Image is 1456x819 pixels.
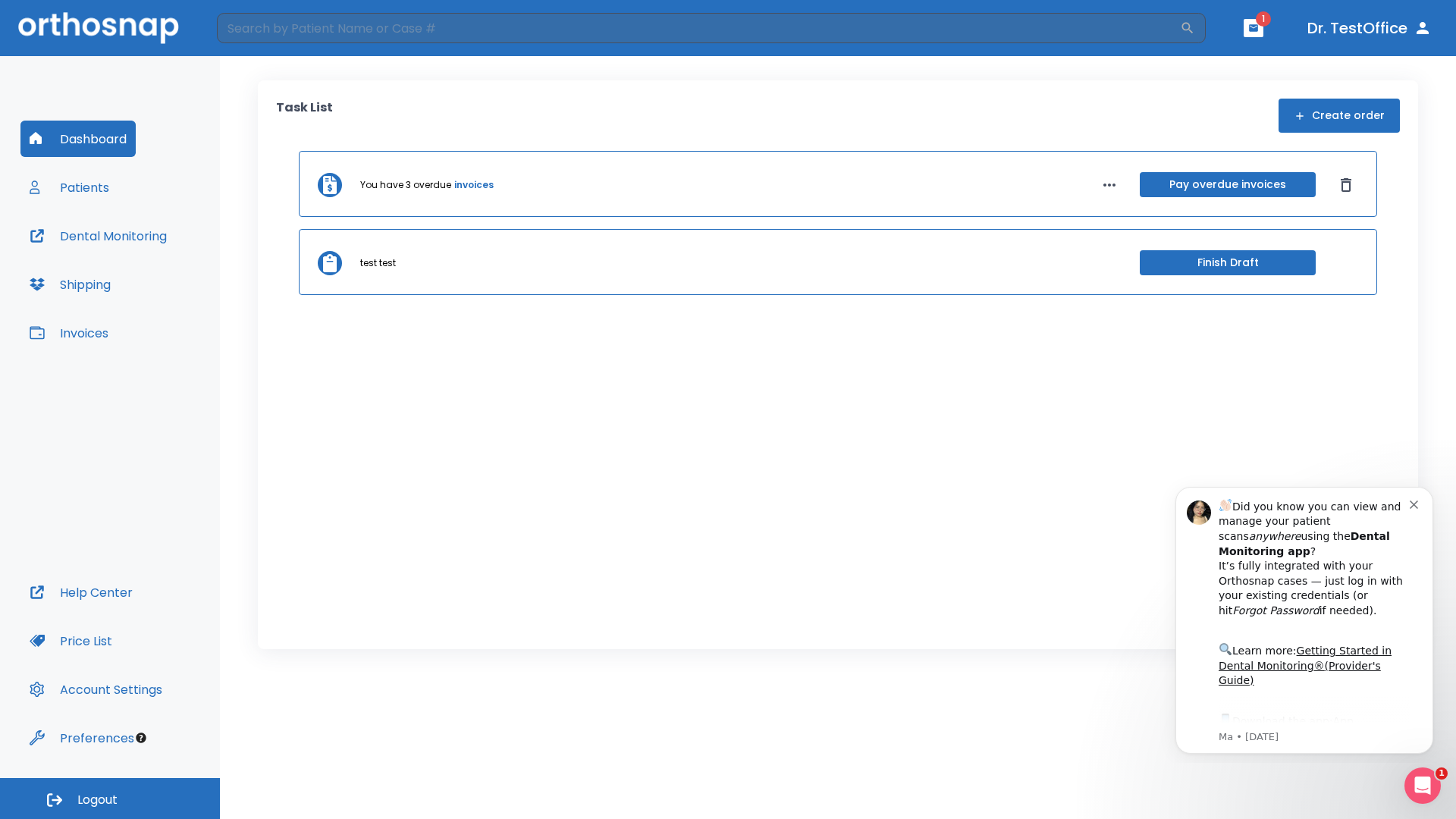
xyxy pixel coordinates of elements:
[1301,14,1438,42] button: Dr. TestOffice
[134,731,148,745] div: Tooltip anchor
[1140,172,1316,197] button: Pay overdue invoices
[217,13,1180,43] input: Search by Patient Name or Case #
[20,121,136,157] button: Dashboard
[360,256,396,270] p: test test
[1436,767,1448,780] span: 1
[276,99,333,133] p: Task List
[1153,473,1456,763] iframe: Intercom notifications message
[1140,250,1316,275] button: Finish Draft
[20,218,176,254] button: Dental Monitoring
[20,315,118,351] button: Invoices
[20,266,120,303] button: Shipping
[454,178,494,192] a: invoices
[1279,99,1400,133] button: Create order
[1334,173,1358,197] button: Dismiss
[360,178,451,192] p: You have 3 overdue
[20,623,121,659] button: Price List
[1404,767,1441,804] iframe: Intercom live chat
[20,574,142,610] button: Help Center
[20,671,171,708] button: Account Settings
[20,720,143,756] button: Preferences
[66,257,257,271] p: Message from Ma, sent 8w ago
[66,242,201,269] a: App Store
[257,24,269,36] button: Dismiss notification
[1256,11,1271,27] span: 1
[66,238,257,315] div: Download the app: | ​ Let us know if you need help getting started!
[20,169,118,206] button: Patients
[77,792,118,808] span: Logout
[18,12,179,43] img: Orthosnap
